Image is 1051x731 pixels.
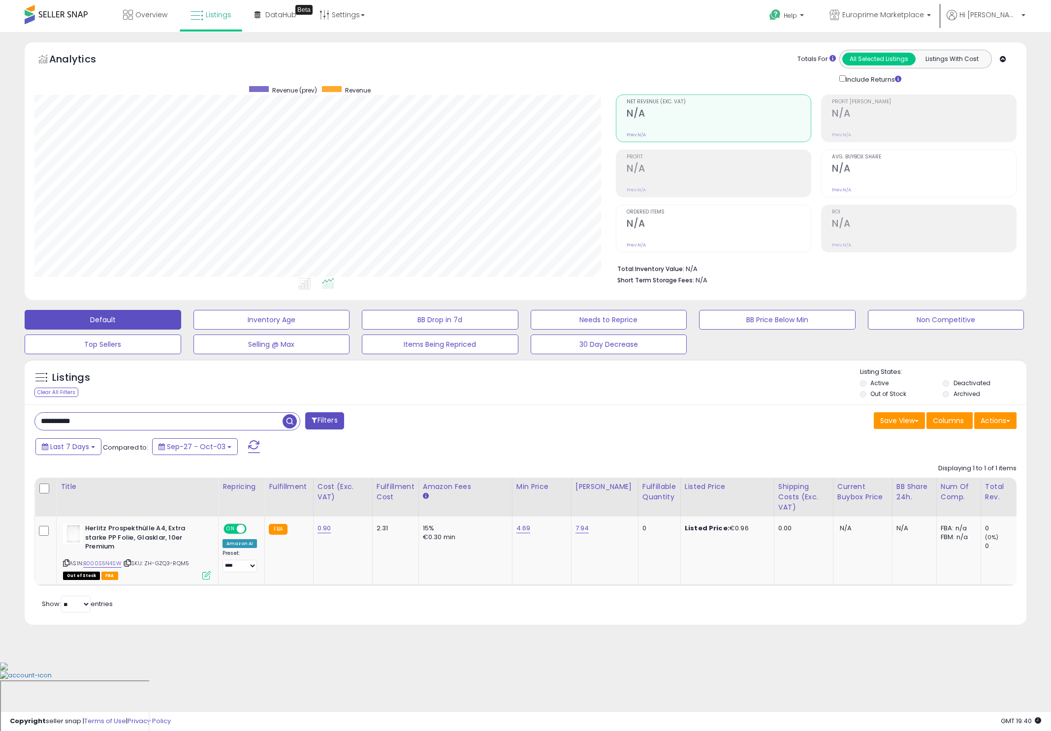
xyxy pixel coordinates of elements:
span: ROI [832,210,1016,215]
div: Clear All Filters [34,388,78,397]
label: Archived [954,390,980,398]
div: Num of Comp. [941,482,977,502]
div: 0 [985,542,1025,550]
span: Columns [933,416,964,426]
label: Out of Stock [870,390,906,398]
div: 0.00 [778,524,826,533]
span: Ordered Items [627,210,811,215]
div: Listed Price [685,482,770,492]
h2: N/A [832,108,1016,121]
div: 2.31 [377,524,411,533]
b: Total Inventory Value: [617,265,684,273]
div: €0.96 [685,524,766,533]
div: Fulfillable Quantity [642,482,676,502]
h5: Listings [52,371,90,385]
div: 15% [423,524,505,533]
li: N/A [617,262,1009,274]
span: Revenue [345,86,371,94]
b: Short Term Storage Fees: [617,276,694,284]
div: Tooltip anchor [295,5,313,15]
div: Totals For [797,55,836,64]
button: Inventory Age [193,310,350,330]
span: Avg. Buybox Share [832,154,1016,160]
button: Items Being Repriced [362,335,518,354]
small: Prev: N/A [627,242,646,248]
span: Net Revenue (Exc. VAT) [627,99,811,105]
span: FBA [101,572,118,580]
h2: N/A [832,163,1016,176]
span: OFF [245,525,261,533]
button: Actions [974,412,1017,429]
button: Last 7 Days [35,438,101,455]
b: Listed Price: [685,523,730,533]
button: Sep-27 - Oct-03 [152,438,238,455]
small: Amazon Fees. [423,492,429,501]
button: Columns [926,412,973,429]
button: Top Sellers [25,335,181,354]
h5: Analytics [49,52,115,68]
span: Europrime Marketplace [842,10,924,20]
div: N/A [896,524,929,533]
div: Cost (Exc. VAT) [318,482,368,502]
small: Prev: N/A [627,187,646,193]
div: Fulfillment [269,482,309,492]
h2: N/A [627,218,811,231]
button: Needs to Reprice [531,310,687,330]
small: Prev: N/A [832,132,851,138]
div: Include Returns [832,73,913,85]
h2: N/A [832,218,1016,231]
img: 319jwyETYfL._SL40_.jpg [63,524,83,544]
div: FBA: n/a [941,524,973,533]
span: Sep-27 - Oct-03 [167,442,225,452]
small: (0%) [985,533,999,541]
span: N/A [840,523,852,533]
button: Non Competitive [868,310,1024,330]
div: Preset: [223,550,257,572]
div: €0.30 min [423,533,505,542]
small: Prev: N/A [832,242,851,248]
small: FBA [269,524,287,535]
span: Last 7 Days [50,442,89,452]
div: FBM: n/a [941,533,973,542]
span: Show: entries [42,599,113,609]
button: All Selected Listings [842,53,916,65]
div: Title [61,482,214,492]
span: | SKU: ZH-GZQ3-RQM5 [123,559,189,567]
span: N/A [696,275,707,285]
span: Profit [627,154,811,160]
h2: N/A [627,108,811,121]
span: Revenue (prev) [272,86,317,94]
div: Amazon Fees [423,482,508,492]
a: B000S5N4SW [83,559,122,568]
label: Deactivated [954,379,990,387]
span: All listings that are currently out of stock and unavailable for purchase on Amazon [63,572,100,580]
div: Total Rev. [985,482,1021,502]
div: ASIN: [63,524,211,579]
h2: N/A [627,163,811,176]
button: Save View [874,412,925,429]
label: Active [870,379,889,387]
span: Overview [135,10,167,20]
button: BB Price Below Min [699,310,856,330]
span: Help [784,11,797,20]
span: Profit [PERSON_NAME] [832,99,1016,105]
span: DataHub [265,10,296,20]
div: BB Share 24h. [896,482,932,502]
span: Hi [PERSON_NAME] [959,10,1019,20]
button: Listings With Cost [915,53,988,65]
button: Default [25,310,181,330]
i: Get Help [769,9,781,21]
button: BB Drop in 7d [362,310,518,330]
p: Listing States: [860,367,1026,377]
div: Shipping Costs (Exc. VAT) [778,482,829,513]
a: Hi [PERSON_NAME] [947,10,1025,32]
button: Selling @ Max [193,335,350,354]
div: Fulfillment Cost [377,482,414,502]
span: Listings [206,10,231,20]
a: 0.90 [318,523,331,533]
button: Filters [305,412,344,429]
div: Displaying 1 to 1 of 1 items [938,464,1017,473]
div: 0 [642,524,673,533]
span: ON [224,525,237,533]
button: 30 Day Decrease [531,335,687,354]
